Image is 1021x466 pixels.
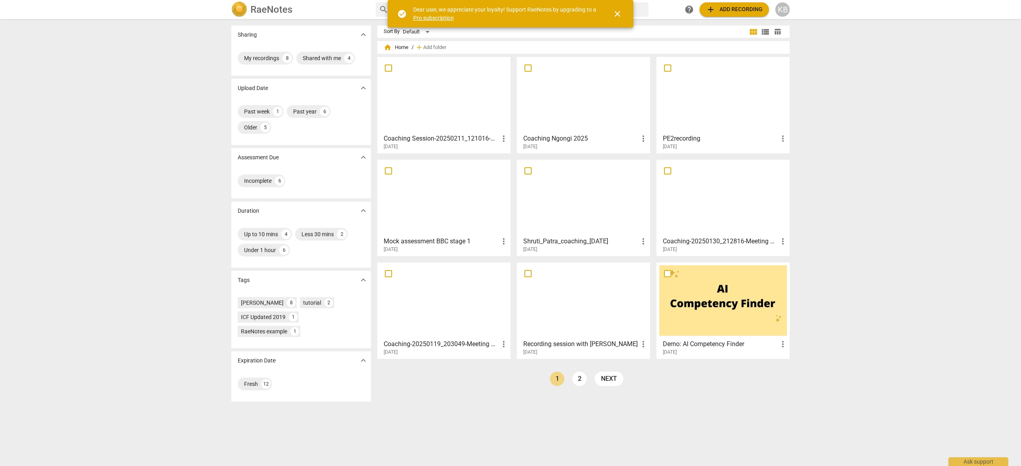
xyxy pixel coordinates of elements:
span: expand_more [359,30,368,39]
span: / [412,45,414,51]
button: Upload [700,2,769,17]
span: [DATE] [663,246,677,253]
button: Tile view [747,26,759,38]
button: Close [608,4,627,23]
div: ICF Updated 2019 [241,313,286,321]
h3: Demo: AI Competency Finder [663,339,778,349]
h3: Mock assessment BBC stage 1 [384,237,499,246]
div: Incomplete [244,177,272,185]
div: Fresh [244,380,258,388]
a: Coaching-20250119_203049-Meeting Recording 1[DATE] [380,265,508,355]
button: Show more [357,354,369,366]
h3: PE2recording [663,134,778,143]
div: 4 [281,229,291,239]
div: tutorial [303,299,321,307]
span: expand_more [359,275,368,285]
button: Show more [357,29,369,41]
div: RaeNotes example [241,327,287,335]
a: Help [682,2,696,17]
a: PE2recording[DATE] [659,60,787,150]
h3: Coaching Ngongi 2025 [523,134,639,143]
p: Expiration Date [238,356,276,365]
h3: Shruti_Patra_coaching_4.3.2025 [523,237,639,246]
span: close [613,9,622,19]
p: Upload Date [238,84,268,92]
span: more_vert [499,134,509,143]
p: Tags [238,276,250,284]
h3: Coaching-20250130_212816-Meeting Recording [663,237,778,246]
div: 4 [344,53,354,63]
h3: Recording session with Minash [523,339,639,349]
p: Sharing [238,31,257,39]
div: 12 [261,379,271,389]
div: [PERSON_NAME] [241,299,284,307]
h3: Coaching Session-20250211_121016-Meeting Recording [384,134,499,143]
a: Demo: AI Competency Finder[DATE] [659,265,787,355]
a: Page 2 [572,372,587,386]
span: Add recording [706,5,763,14]
div: 8 [287,298,296,307]
div: 8 [282,53,292,63]
a: Coaching Session-20250211_121016-Meeting Recording[DATE] [380,60,508,150]
div: Under 1 hour [244,246,276,254]
div: Sort By [384,29,400,35]
span: more_vert [639,339,648,349]
span: more_vert [499,339,509,349]
button: Show more [357,82,369,94]
a: Shruti_Patra_coaching_[DATE][DATE] [520,163,647,253]
span: expand_more [359,83,368,93]
span: more_vert [778,134,788,143]
span: Add folder [423,45,446,51]
span: more_vert [499,237,509,246]
span: table_chart [774,28,781,35]
div: 1 [273,107,282,116]
span: [DATE] [523,143,537,150]
span: expand_more [359,153,368,162]
div: 1 [289,313,298,321]
span: help [684,5,694,14]
a: Pro subscription [413,15,454,21]
span: more_vert [778,237,788,246]
div: 2 [337,229,347,239]
button: Show more [357,205,369,217]
span: expand_more [359,206,368,215]
button: List view [759,26,771,38]
span: add [706,5,715,14]
span: search [379,5,388,14]
a: Page 1 is your current page [550,372,564,386]
span: view_list [761,27,770,37]
div: Less 30 mins [302,230,334,238]
h3: Coaching-20250119_203049-Meeting Recording 1 [384,339,499,349]
span: view_module [749,27,758,37]
a: LogoRaeNotes [231,2,369,18]
img: Logo [231,2,247,18]
span: check_circle [397,9,407,19]
span: [DATE] [663,143,677,150]
a: Recording session with [PERSON_NAME][DATE] [520,265,647,355]
div: Ask support [948,457,1008,466]
button: Show more [357,151,369,163]
span: Home [384,43,408,51]
span: more_vert [778,339,788,349]
button: Table view [771,26,783,38]
div: 6 [320,107,329,116]
span: [DATE] [663,349,677,356]
div: Dear user, we appreciate your loyalty! Support RaeNotes by upgrading to a [413,6,598,22]
span: add [415,43,423,51]
span: [DATE] [384,349,398,356]
div: Past week [244,108,270,116]
span: more_vert [639,237,648,246]
span: [DATE] [384,143,398,150]
span: more_vert [639,134,648,143]
span: [DATE] [523,246,537,253]
p: Duration [238,207,259,215]
div: Default [403,25,432,38]
h2: RaeNotes [250,4,292,15]
button: Show more [357,274,369,286]
p: Assessment Due [238,153,279,162]
span: home [384,43,392,51]
a: Coaching-20250130_212816-Meeting Recording[DATE] [659,163,787,253]
button: KB [775,2,790,17]
div: 5 [260,123,270,132]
